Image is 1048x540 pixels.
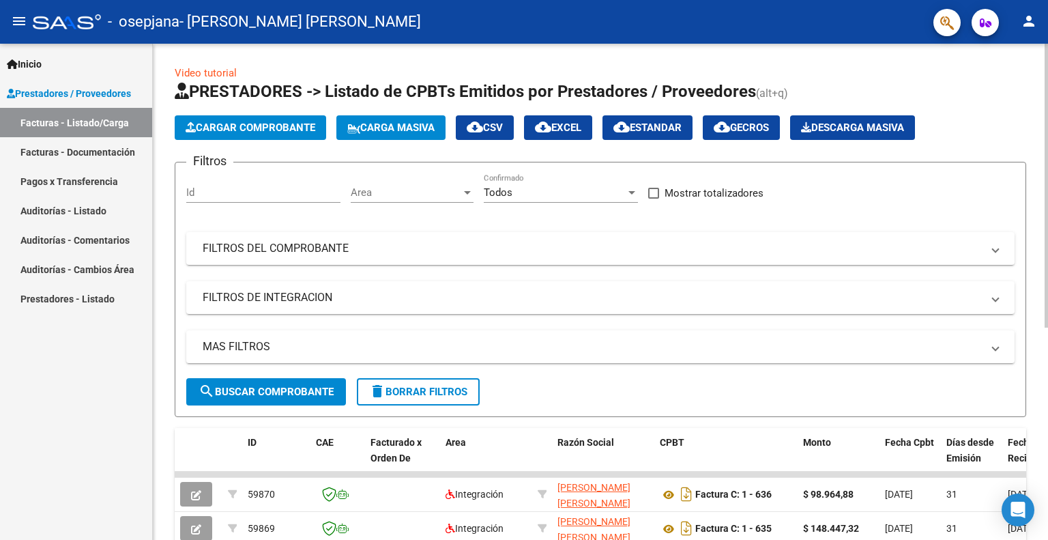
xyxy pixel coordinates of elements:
span: - osepjana [108,7,179,37]
mat-expansion-panel-header: FILTROS DE INTEGRACION [186,281,1015,314]
i: Descargar documento [678,483,695,505]
div: 27385473139 [557,480,649,509]
span: Prestadores / Proveedores [7,86,131,101]
span: Area [351,186,461,199]
datatable-header-cell: Monto [798,428,879,488]
span: ID [248,437,257,448]
span: Borrar Filtros [369,386,467,398]
h3: Filtros [186,152,233,171]
button: Estandar [602,115,693,140]
span: Carga Masiva [347,122,435,134]
span: 59870 [248,489,275,500]
datatable-header-cell: Facturado x Orden De [365,428,440,488]
span: [DATE] [885,523,913,534]
mat-icon: cloud_download [714,119,730,135]
span: [DATE] [885,489,913,500]
datatable-header-cell: Días desde Emisión [941,428,1002,488]
mat-icon: cloud_download [535,119,551,135]
button: Cargar Comprobante [175,115,326,140]
span: Integración [446,489,504,500]
span: Todos [484,186,512,199]
datatable-header-cell: Area [440,428,532,488]
app-download-masive: Descarga masiva de comprobantes (adjuntos) [790,115,915,140]
mat-panel-title: FILTROS DEL COMPROBANTE [203,241,982,256]
strong: $ 98.964,88 [803,489,854,500]
mat-icon: person [1021,13,1037,29]
span: Cargar Comprobante [186,122,315,134]
span: Mostrar totalizadores [665,185,763,201]
mat-expansion-panel-header: FILTROS DEL COMPROBANTE [186,232,1015,265]
datatable-header-cell: Fecha Cpbt [879,428,941,488]
datatable-header-cell: ID [242,428,310,488]
button: Borrar Filtros [357,378,480,406]
span: EXCEL [535,122,581,134]
span: 59869 [248,523,275,534]
span: Facturado x Orden De [370,437,422,464]
span: Fecha Cpbt [885,437,934,448]
datatable-header-cell: CAE [310,428,365,488]
span: Gecros [714,122,769,134]
span: PRESTADORES -> Listado de CPBTs Emitidos por Prestadores / Proveedores [175,82,756,101]
strong: Factura C: 1 - 635 [695,524,772,535]
span: Razón Social [557,437,614,448]
mat-icon: search [199,383,215,399]
span: CAE [316,437,334,448]
strong: $ 148.447,32 [803,523,859,534]
button: Descarga Masiva [790,115,915,140]
mat-panel-title: MAS FILTROS [203,339,982,354]
span: Días desde Emisión [946,437,994,464]
mat-icon: delete [369,383,385,399]
button: Gecros [703,115,780,140]
span: Integración [446,523,504,534]
mat-panel-title: FILTROS DE INTEGRACION [203,290,982,305]
span: CSV [467,122,503,134]
button: EXCEL [524,115,592,140]
mat-expansion-panel-header: MAS FILTROS [186,330,1015,363]
span: [DATE] [1008,523,1036,534]
mat-icon: cloud_download [467,119,483,135]
span: Fecha Recibido [1008,437,1046,464]
span: CPBT [660,437,684,448]
mat-icon: cloud_download [613,119,630,135]
div: Open Intercom Messenger [1002,494,1034,526]
span: Monto [803,437,831,448]
span: Area [446,437,466,448]
span: Descarga Masiva [801,122,904,134]
datatable-header-cell: Razón Social [552,428,654,488]
span: 31 [946,523,957,534]
mat-icon: menu [11,13,27,29]
span: (alt+q) [756,87,788,100]
span: 31 [946,489,957,500]
button: CSV [456,115,514,140]
a: Video tutorial [175,67,237,79]
span: [PERSON_NAME] [PERSON_NAME] [557,482,630,509]
button: Carga Masiva [336,115,446,140]
span: - [PERSON_NAME] [PERSON_NAME] [179,7,421,37]
span: Estandar [613,122,682,134]
span: Inicio [7,57,42,72]
span: Buscar Comprobante [199,386,334,398]
datatable-header-cell: CPBT [654,428,798,488]
i: Descargar documento [678,517,695,539]
strong: Factura C: 1 - 636 [695,489,772,500]
span: [DATE] [1008,489,1036,500]
button: Buscar Comprobante [186,378,346,406]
